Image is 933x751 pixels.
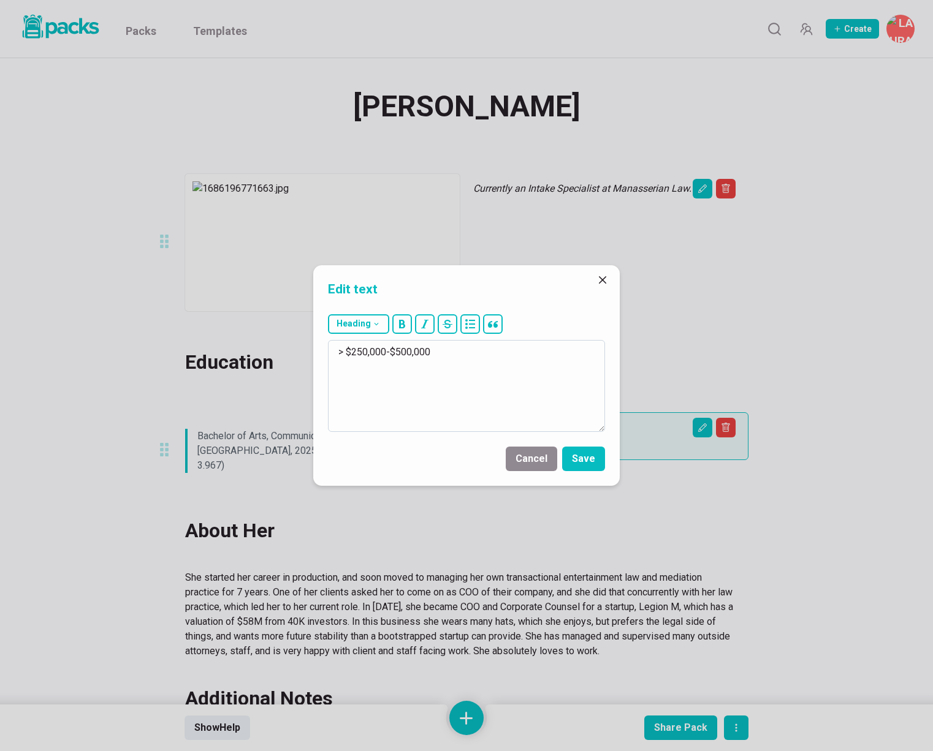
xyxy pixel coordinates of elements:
header: Edit text [313,265,620,309]
button: Heading [328,314,389,334]
button: bold [392,314,412,334]
button: bullet [460,314,480,334]
button: Close [593,270,612,290]
button: Cancel [506,447,557,471]
button: Save [562,447,605,471]
button: strikethrough [438,314,457,334]
textarea: > $250,000-$500,000 [328,340,605,432]
button: block quote [483,314,503,334]
button: italic [415,314,435,334]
